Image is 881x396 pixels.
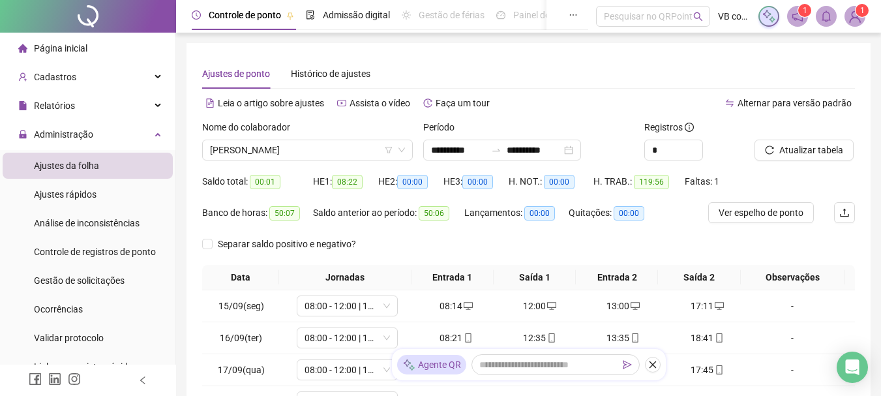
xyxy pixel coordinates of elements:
[670,363,743,377] div: 17:45
[839,207,850,218] span: upload
[587,299,660,313] div: 13:00
[524,206,555,221] span: 00:00
[803,6,807,15] span: 1
[210,140,405,160] span: ERIKA DE OLIVEIRA COSTA
[383,334,391,342] span: down
[576,265,658,290] th: Entrada 2
[34,100,75,111] span: Relatórios
[34,160,99,171] span: Ajustes da folha
[202,265,279,290] th: Data
[509,174,593,189] div: H. NOT.:
[462,301,473,311] span: desktop
[754,363,831,377] div: -
[402,10,411,20] span: sun
[644,120,694,134] span: Registros
[402,358,415,372] img: sparkle-icon.fc2bf0ac1784a2077858766a79e2daf3.svg
[306,10,315,20] span: file-done
[18,130,27,139] span: lock
[648,360,657,369] span: close
[765,145,774,155] span: reload
[218,365,265,375] span: 17/09(qua)
[423,99,432,108] span: history
[713,301,724,311] span: desktop
[503,331,576,345] div: 12:35
[587,331,660,345] div: 13:35
[718,9,751,23] span: VB complex
[462,333,473,343] span: mobile
[569,10,578,20] span: ellipsis
[845,7,865,26] img: 89507
[856,4,869,17] sup: Atualize o seu contato no menu Meus Dados
[202,67,270,81] div: Ajustes de ponto
[250,175,280,189] span: 00:01
[670,299,743,313] div: 17:11
[332,175,363,189] span: 08:22
[593,174,685,189] div: H. TRAB.:
[629,333,640,343] span: mobile
[18,44,27,53] span: home
[286,12,294,20] span: pushpin
[202,174,313,189] div: Saldo total:
[491,145,501,155] span: swap-right
[685,176,719,187] span: Faltas: 1
[423,120,463,134] label: Período
[192,10,201,20] span: clock-circle
[713,365,724,374] span: mobile
[779,143,843,157] span: Atualizar tabela
[719,206,803,220] span: Ver espelho de ponto
[513,10,564,20] span: Painel do DP
[323,10,390,20] span: Admissão digital
[138,376,147,385] span: left
[464,206,569,221] div: Lançamentos:
[34,43,87,53] span: Página inicial
[68,373,81,386] span: instagram
[738,98,852,108] span: Alternar para versão padrão
[383,302,391,310] span: down
[397,175,428,189] span: 00:00
[34,189,97,200] span: Ajustes rápidos
[34,72,76,82] span: Cadastros
[754,331,831,345] div: -
[397,355,466,374] div: Agente QR
[29,373,42,386] span: facebook
[837,352,868,383] div: Open Intercom Messenger
[491,145,501,155] span: to
[860,6,865,15] span: 1
[218,301,264,311] span: 15/09(seg)
[820,10,832,22] span: bell
[746,270,840,284] span: Observações
[754,299,831,313] div: -
[420,331,493,345] div: 08:21
[313,206,464,221] div: Saldo anterior ao período:
[202,120,299,134] label: Nome do colaborador
[305,296,390,316] span: 08:00 - 12:00 | 13:00 - 17:00
[725,99,734,108] span: swap
[383,366,391,374] span: down
[634,175,669,189] span: 119:56
[313,174,378,189] div: HE 1:
[269,206,300,221] span: 50:07
[569,206,660,221] div: Quitações:
[34,333,104,343] span: Validar protocolo
[544,175,575,189] span: 00:00
[685,123,694,132] span: info-circle
[503,299,576,313] div: 12:00
[34,361,133,372] span: Link para registro rápido
[708,202,814,223] button: Ver espelho de ponto
[48,373,61,386] span: linkedin
[629,301,640,311] span: desktop
[209,10,281,20] span: Controle de ponto
[762,9,776,23] img: sparkle-icon.fc2bf0ac1784a2077858766a79e2daf3.svg
[205,99,215,108] span: file-text
[18,72,27,82] span: user-add
[291,67,370,81] div: Histórico de ajustes
[623,360,632,369] span: send
[34,247,156,257] span: Controle de registros de ponto
[34,304,83,314] span: Ocorrências
[443,174,509,189] div: HE 3:
[202,206,313,221] div: Banco de horas:
[411,265,494,290] th: Entrada 1
[419,10,485,20] span: Gestão de férias
[34,275,125,286] span: Gestão de solicitações
[18,101,27,110] span: file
